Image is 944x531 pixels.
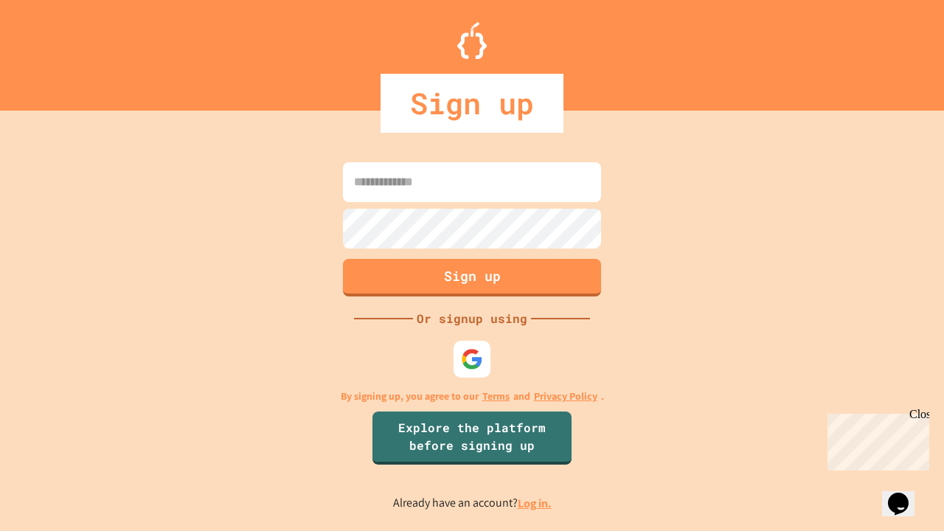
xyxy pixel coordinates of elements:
[341,389,604,404] p: By signing up, you agree to our and .
[461,348,483,370] img: google-icon.svg
[482,389,510,404] a: Terms
[393,494,552,513] p: Already have an account?
[518,496,552,511] a: Log in.
[372,412,572,465] a: Explore the platform before signing up
[381,74,563,133] div: Sign up
[343,259,601,296] button: Sign up
[457,22,487,59] img: Logo.svg
[413,310,531,327] div: Or signup using
[534,389,597,404] a: Privacy Policy
[882,472,929,516] iframe: chat widget
[822,408,929,471] iframe: chat widget
[6,6,102,94] div: Chat with us now!Close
